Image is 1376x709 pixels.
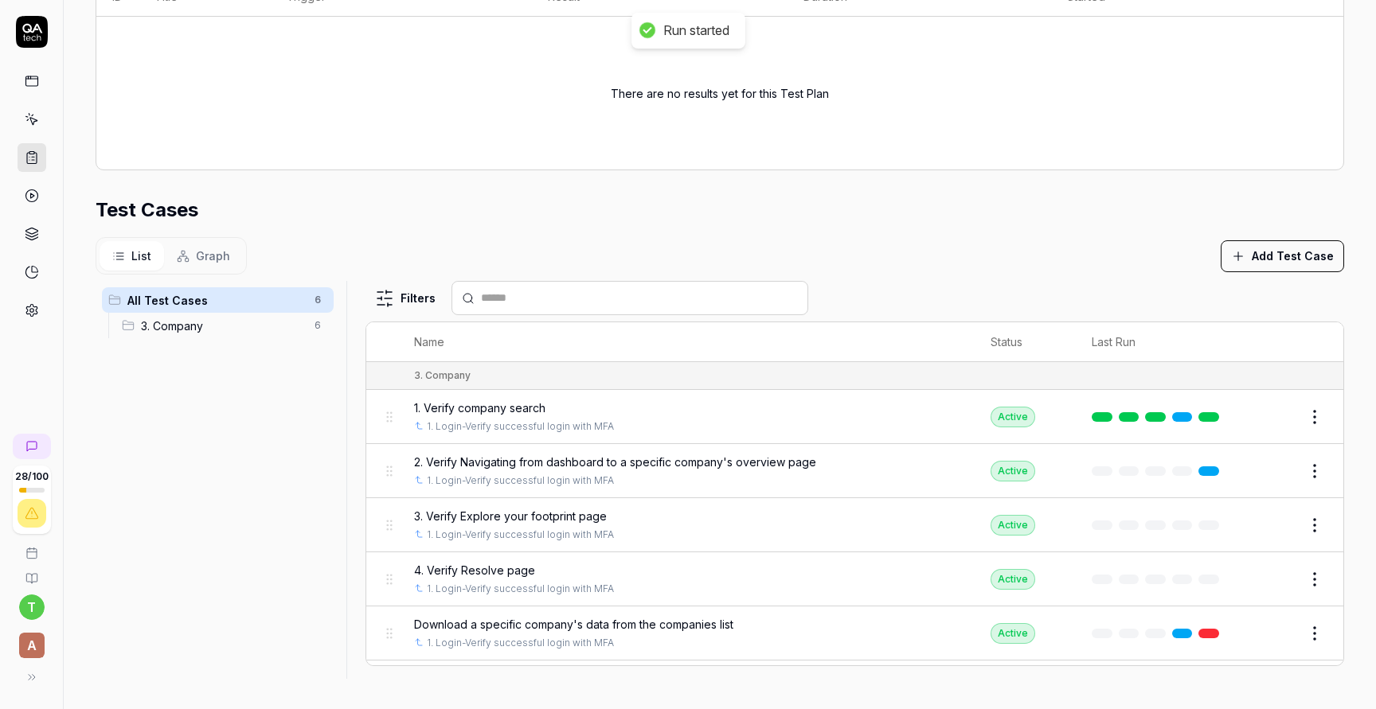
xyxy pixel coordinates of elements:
span: List [131,247,151,264]
span: 2. Verify Navigating from dashboard to a specific company's overview page [414,454,816,470]
a: 1. Login-Verify successful login with MFA [427,636,614,650]
div: Active [991,461,1035,481]
div: Active [991,623,1035,644]
tr: Download a specific company's data from the companies list1. Login-Verify successful login with M... [366,606,1343,660]
span: A [19,633,45,658]
button: t [19,594,45,620]
a: 1. Login-Verify successful login with MFA [427,419,614,434]
a: New conversation [13,434,51,459]
tr: 4. Verify Resolve page1. Login-Verify successful login with MFAActive [366,552,1343,606]
span: 3. Company [141,317,305,334]
div: Active [991,569,1035,590]
tr: 2. Verify Navigating from dashboard to a specific company's overview page1. Login-Verify successf... [366,444,1343,498]
div: 3. Company [414,368,471,383]
span: All Test Cases [127,292,305,309]
span: Download a specific company's data from the companies list [414,616,733,633]
span: 6 [308,290,327,310]
th: Name [398,322,974,362]
span: 1. Verify company search [414,399,545,416]
button: Filters [365,282,445,314]
span: Graph [196,247,230,264]
th: Last Run [1076,322,1241,362]
h2: Test Cases [96,196,198,224]
a: Documentation [6,559,57,585]
div: Active [991,407,1035,427]
button: List [100,241,164,271]
a: Book a call with us [6,534,57,559]
a: 1. Login-Verify successful login with MFA [427,473,614,488]
div: Active [991,515,1035,536]
button: Add Test Case [1221,240,1344,272]
button: A [6,620,57,661]
div: Run started [663,22,729,39]
div: There are no results yet for this Test Plan [611,36,829,150]
a: 1. Login-Verify successful login with MFA [427,528,614,542]
tr: 1. Verify company search1. Login-Verify successful login with MFAActive [366,390,1343,444]
span: 4. Verify Resolve page [414,562,535,578]
span: 6 [308,316,327,335]
div: Drag to reorder3. Company6 [115,313,334,338]
button: Graph [164,241,243,271]
span: 3. Verify Explore your footprint page [414,508,607,524]
a: 1. Login-Verify successful login with MFA [427,582,614,596]
span: 28 / 100 [15,472,49,481]
th: Status [975,322,1076,362]
tr: 3. Verify Explore your footprint page1. Login-Verify successful login with MFAActive [366,498,1343,552]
